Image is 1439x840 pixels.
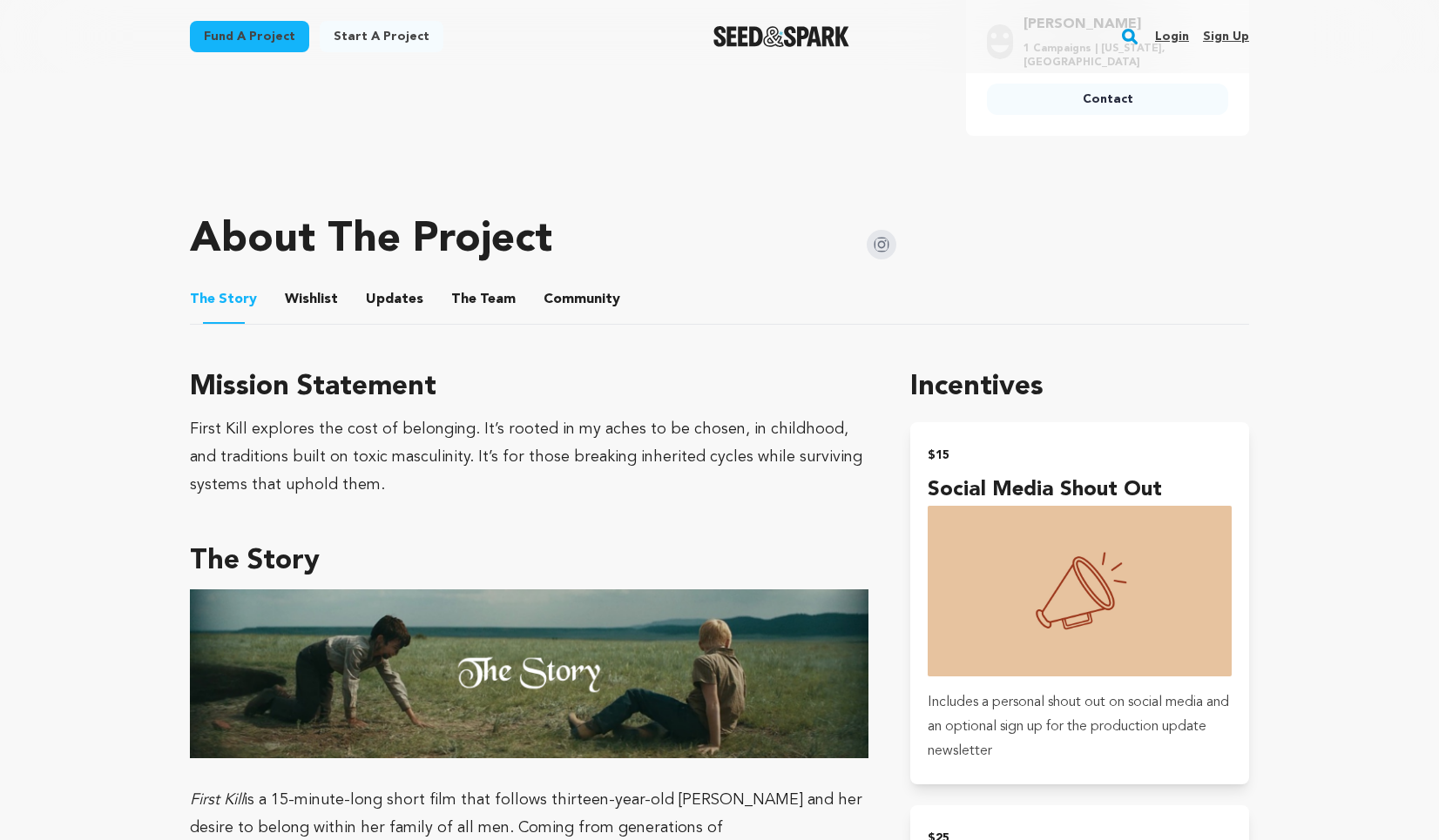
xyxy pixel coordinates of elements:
[190,541,868,582] h3: The Story
[1155,23,1189,50] a: Login
[544,289,620,310] span: Community
[190,792,244,808] em: First Kill
[451,289,476,310] span: The
[320,21,443,52] a: Start a project
[928,690,1232,763] p: Includes a personal shout out on social media and an optional sign up for the production update n...
[1203,23,1249,50] a: Sign up
[867,230,896,259] img: Seed&Spark Instagram Icon
[910,422,1249,784] button: $15 Social Media Shout Out incentive Includes a personal shout out on social media and an optiona...
[928,474,1232,506] h4: Social Media Shout Out
[190,289,257,310] span: Story
[910,366,1249,408] h1: Incentives
[713,26,850,47] a: Seed&Spark Homepage
[713,26,850,47] img: Seed&Spark Logo Dark Mode
[190,366,868,408] h3: Mission Statement
[190,589,868,759] img: 1751574901-image.png
[190,289,215,310] span: The
[928,443,1232,467] h2: $15
[366,289,423,310] span: Updates
[451,289,516,310] span: Team
[190,21,309,52] a: Fund a project
[190,415,868,499] div: First Kill explores the cost of belonging. It’s rooted in my aches to be chosen, in childhood, an...
[190,219,552,261] h1: About The Project
[928,506,1232,676] img: incentive
[285,289,338,310] span: Wishlist
[987,84,1228,115] a: Contact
